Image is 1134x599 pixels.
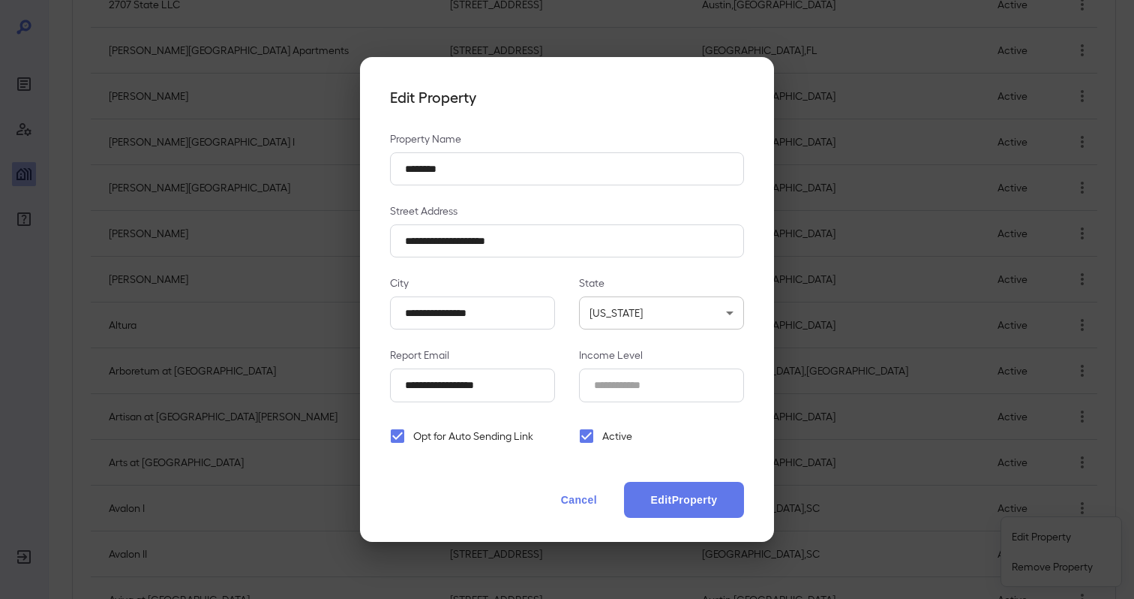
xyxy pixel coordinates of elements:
p: State [579,275,744,290]
p: Income Level [579,348,744,363]
p: Report Email [390,348,555,363]
button: EditProperty [624,482,744,518]
h4: Edit Property [390,87,744,107]
p: City [390,275,555,290]
button: Cancel [546,482,612,518]
p: Street Address [390,203,744,218]
div: [US_STATE] [579,296,744,330]
span: Opt for Auto Sending Link [413,429,533,444]
p: Property Name [390,131,744,146]
span: Active [602,429,632,444]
